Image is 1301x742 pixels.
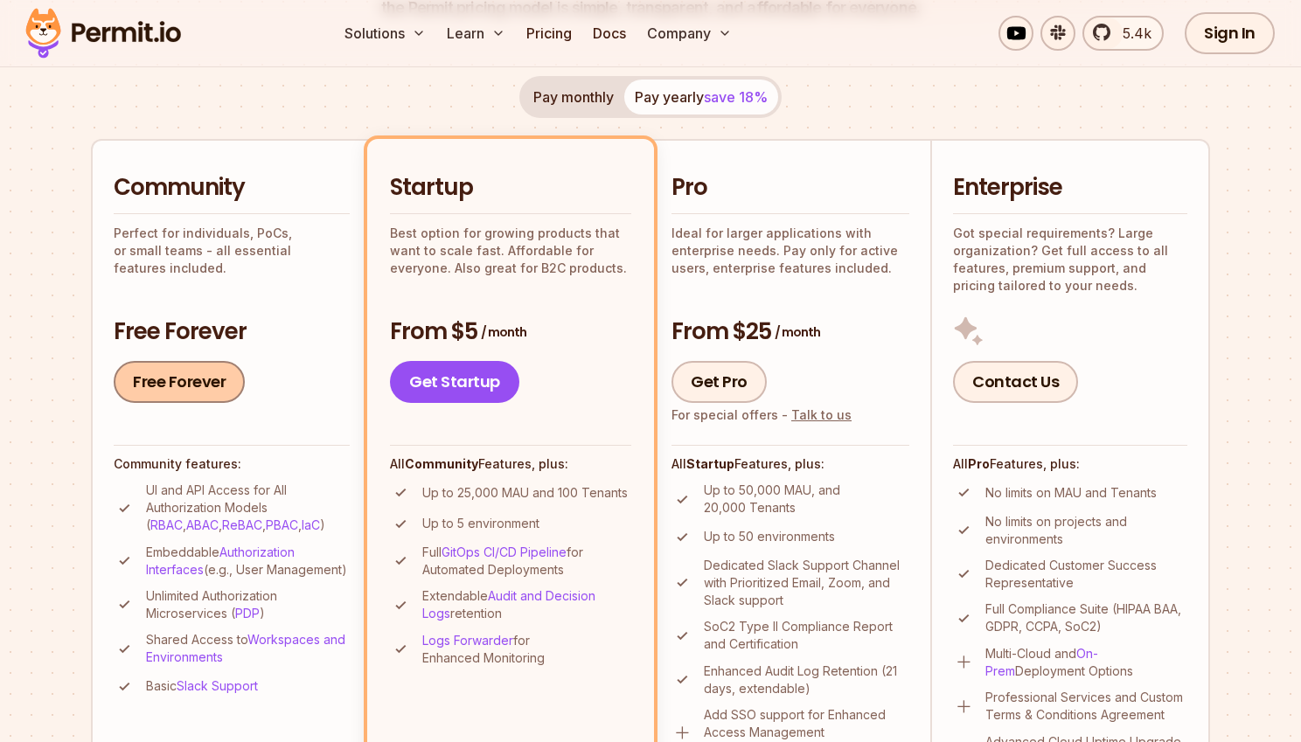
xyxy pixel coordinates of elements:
[640,16,739,51] button: Company
[671,172,909,204] h2: Pro
[985,645,1187,680] p: Multi-Cloud and Deployment Options
[523,80,624,114] button: Pay monthly
[114,172,350,204] h2: Community
[442,544,567,559] a: GitOps CI/CD Pipeline
[114,225,350,277] p: Perfect for individuals, PoCs, or small teams - all essential features included.
[985,689,1187,724] p: Professional Services and Custom Terms & Conditions Agreement
[146,587,350,622] p: Unlimited Authorization Microservices ( )
[704,662,909,697] p: Enhanced Audit Log Retention (21 days, extendable)
[17,3,189,63] img: Permit logo
[186,517,219,532] a: ABAC
[390,225,631,277] p: Best option for growing products that want to scale fast. Affordable for everyone. Also great for...
[519,16,579,51] a: Pricing
[985,600,1187,635] p: Full Compliance Suite (HIPAA BAA, GDPR, CCPA, SoC2)
[422,544,631,579] p: Full for Automated Deployments
[586,16,633,51] a: Docs
[985,557,1187,592] p: Dedicated Customer Success Representative
[150,517,183,532] a: RBAC
[146,677,258,695] p: Basic
[985,513,1187,548] p: No limits on projects and environments
[953,455,1187,473] h4: All Features, plus:
[114,316,350,348] h3: Free Forever
[177,678,258,693] a: Slack Support
[953,172,1187,204] h2: Enterprise
[146,482,350,534] p: UI and API Access for All Authorization Models ( , , , , )
[1185,12,1275,54] a: Sign In
[390,361,519,403] a: Get Startup
[114,361,245,403] a: Free Forever
[481,323,526,341] span: / month
[704,618,909,653] p: SoC2 Type II Compliance Report and Certification
[671,316,909,348] h3: From $25
[422,633,513,648] a: Logs Forwarder
[985,646,1098,678] a: On-Prem
[985,484,1157,502] p: No limits on MAU and Tenants
[671,225,909,277] p: Ideal for larger applications with enterprise needs. Pay only for active users, enterprise featur...
[953,361,1078,403] a: Contact Us
[302,517,320,532] a: IaC
[968,456,990,471] strong: Pro
[671,361,767,403] a: Get Pro
[704,482,909,517] p: Up to 50,000 MAU, and 20,000 Tenants
[235,606,260,621] a: PDP
[390,172,631,204] h2: Startup
[440,16,512,51] button: Learn
[671,406,852,424] div: For special offers -
[422,515,539,532] p: Up to 5 environment
[146,544,350,579] p: Embeddable (e.g., User Management)
[671,455,909,473] h4: All Features, plus:
[222,517,262,532] a: ReBAC
[1082,16,1164,51] a: 5.4k
[953,225,1187,295] p: Got special requirements? Large organization? Get full access to all features, premium support, a...
[686,456,734,471] strong: Startup
[422,484,628,502] p: Up to 25,000 MAU and 100 Tenants
[704,528,835,545] p: Up to 50 environments
[266,517,298,532] a: PBAC
[775,323,820,341] span: / month
[405,456,478,471] strong: Community
[390,455,631,473] h4: All Features, plus:
[422,587,631,622] p: Extendable retention
[390,316,631,348] h3: From $5
[337,16,433,51] button: Solutions
[791,407,852,422] a: Talk to us
[146,631,350,666] p: Shared Access to
[146,544,295,577] a: Authorization Interfaces
[704,557,909,609] p: Dedicated Slack Support Channel with Prioritized Email, Zoom, and Slack support
[422,632,631,667] p: for Enhanced Monitoring
[422,588,595,621] a: Audit and Decision Logs
[1112,23,1151,44] span: 5.4k
[114,455,350,473] h4: Community features:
